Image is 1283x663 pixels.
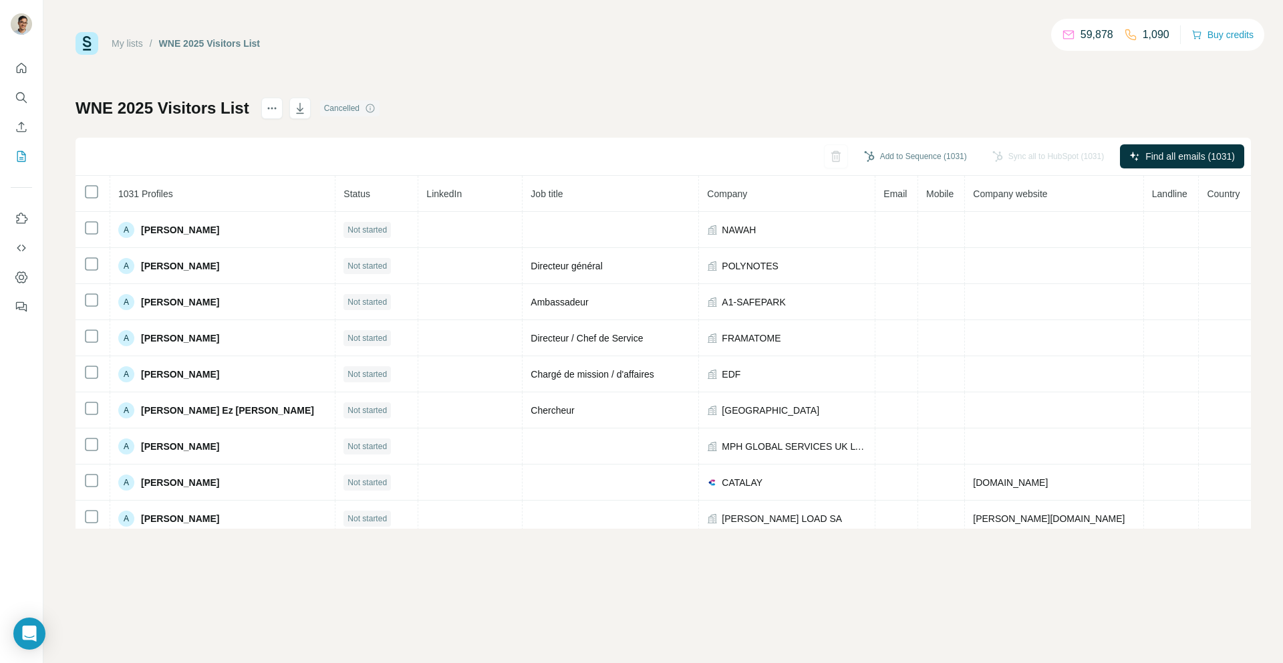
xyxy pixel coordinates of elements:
[11,236,32,260] button: Use Surfe API
[141,368,219,381] span: [PERSON_NAME]
[1120,144,1244,168] button: Find all emails (1031)
[141,223,219,237] span: [PERSON_NAME]
[531,333,643,344] span: Directeur / Chef de Service
[11,207,32,231] button: Use Surfe on LinkedIn
[531,369,654,380] span: Chargé de mission / d'affaires
[11,86,32,110] button: Search
[722,368,740,381] span: EDF
[347,404,387,416] span: Not started
[1081,27,1113,43] p: 59,878
[76,98,249,119] h1: WNE 2025 Visitors List
[707,477,718,488] img: company-logo
[13,618,45,650] div: Open Intercom Messenger
[118,222,134,238] div: A
[11,265,32,289] button: Dashboard
[141,259,219,273] span: [PERSON_NAME]
[531,405,574,416] span: Chercheur
[347,332,387,344] span: Not started
[118,258,134,274] div: A
[141,476,219,489] span: [PERSON_NAME]
[118,475,134,491] div: A
[973,188,1047,199] span: Company website
[883,188,907,199] span: Email
[531,261,602,271] span: Directeur général
[347,224,387,236] span: Not started
[347,440,387,452] span: Not started
[1207,188,1240,199] span: Country
[11,56,32,80] button: Quick start
[973,513,1125,524] span: [PERSON_NAME][DOMAIN_NAME]
[722,512,842,525] span: [PERSON_NAME] LOAD SA
[320,100,380,116] div: Cancelled
[347,296,387,308] span: Not started
[722,476,762,489] span: CATALAY
[118,188,173,199] span: 1031 Profiles
[141,295,219,309] span: [PERSON_NAME]
[722,259,778,273] span: POLYNOTES
[722,223,756,237] span: NAWAH
[531,297,588,307] span: Ambassadeur
[1191,25,1254,44] button: Buy credits
[1145,150,1235,163] span: Find all emails (1031)
[1143,27,1169,43] p: 1,090
[722,440,867,453] span: MPH GLOBAL SERVICES UK LTD
[118,366,134,382] div: A
[141,331,219,345] span: [PERSON_NAME]
[722,295,785,309] span: A1-SAFEPARK
[118,294,134,310] div: A
[347,368,387,380] span: Not started
[347,513,387,525] span: Not started
[141,512,219,525] span: [PERSON_NAME]
[722,404,819,417] span: [GEOGRAPHIC_DATA]
[722,331,780,345] span: FRAMATOME
[1152,188,1187,199] span: Landline
[141,440,219,453] span: [PERSON_NAME]
[347,477,387,489] span: Not started
[261,98,283,119] button: actions
[11,144,32,168] button: My lists
[141,404,314,417] span: [PERSON_NAME] Ez [PERSON_NAME]
[347,260,387,272] span: Not started
[11,13,32,35] img: Avatar
[11,295,32,319] button: Feedback
[118,402,134,418] div: A
[973,477,1048,488] span: [DOMAIN_NAME]
[118,438,134,454] div: A
[707,188,747,199] span: Company
[926,188,954,199] span: Mobile
[855,146,976,166] button: Add to Sequence (1031)
[159,37,260,50] div: WNE 2025 Visitors List
[112,38,143,49] a: My lists
[11,115,32,139] button: Enrich CSV
[118,511,134,527] div: A
[531,188,563,199] span: Job title
[76,32,98,55] img: Surfe Logo
[343,188,370,199] span: Status
[150,37,152,50] li: /
[118,330,134,346] div: A
[426,188,462,199] span: LinkedIn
